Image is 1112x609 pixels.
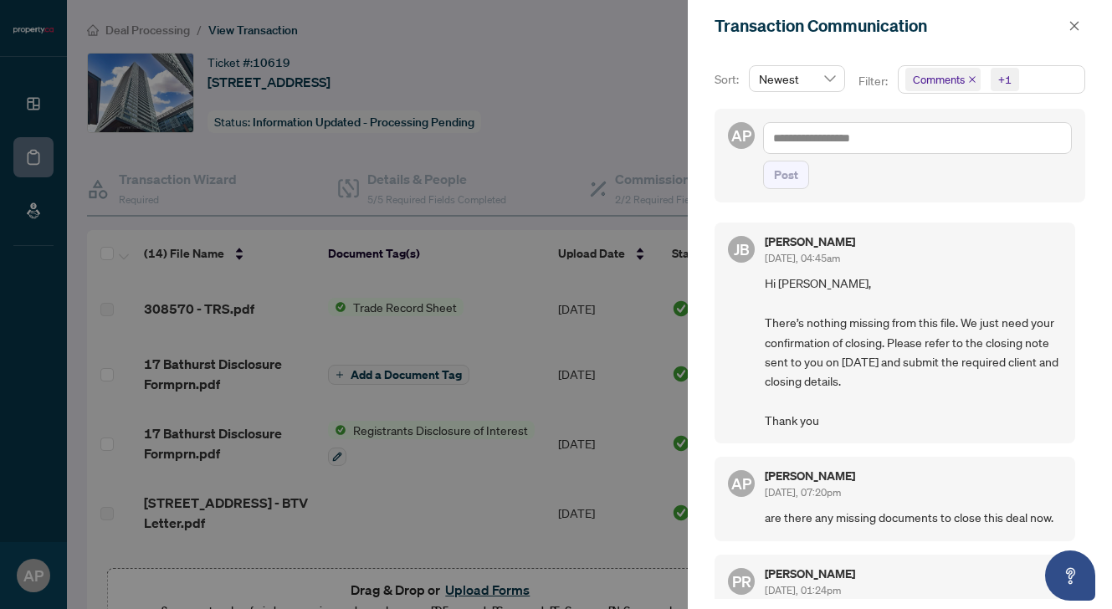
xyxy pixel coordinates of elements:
[905,68,981,91] span: Comments
[765,252,840,264] span: [DATE], 04:45am
[765,584,841,596] span: [DATE], 01:24pm
[731,124,751,147] span: AP
[913,71,965,88] span: Comments
[765,236,855,248] h5: [PERSON_NAME]
[858,72,890,90] p: Filter:
[1068,20,1080,32] span: close
[968,75,976,84] span: close
[765,508,1062,527] span: are there any missing documents to close this deal now.
[715,13,1063,38] div: Transaction Communication
[765,470,855,482] h5: [PERSON_NAME]
[715,70,742,89] p: Sort:
[1045,550,1095,601] button: Open asap
[731,472,751,495] span: AP
[732,570,751,593] span: PR
[734,238,750,261] span: JB
[998,71,1012,88] div: +1
[759,66,835,91] span: Newest
[765,568,855,580] h5: [PERSON_NAME]
[763,161,809,189] button: Post
[765,486,841,499] span: [DATE], 07:20pm
[765,274,1062,430] span: Hi [PERSON_NAME], There’s nothing missing from this file. We just need your confirmation of closi...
